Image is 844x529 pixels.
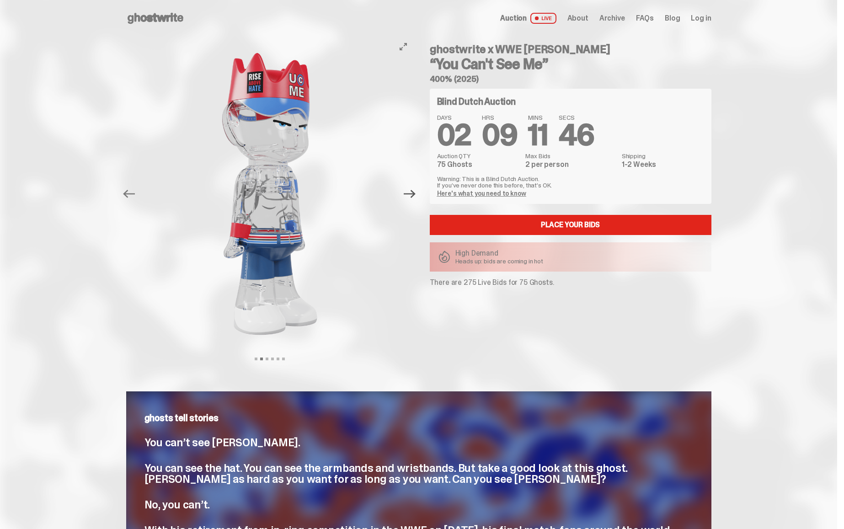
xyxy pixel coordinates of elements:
span: HRS [482,114,517,121]
a: FAQs [636,15,654,22]
p: ghosts tell stories [144,413,693,422]
dd: 75 Ghosts [437,161,520,168]
span: SECS [559,114,594,121]
h4: Blind Dutch Auction [437,97,516,106]
a: Here's what you need to know [437,189,526,198]
span: Auction [500,15,527,22]
button: View slide 1 [255,358,257,360]
h5: 400% (2025) [430,75,711,83]
button: Next [400,184,420,204]
dd: 1-2 Weeks [622,161,704,168]
dt: Shipping [622,153,704,159]
span: DAYS [437,114,471,121]
button: View slide 6 [282,358,285,360]
span: You can see the hat. You can see the armbands and wristbands. But take a good look at this ghost.... [144,461,628,486]
button: View slide 2 [260,358,263,360]
button: View slide 3 [266,358,268,360]
a: Archive [599,15,625,22]
h3: “You Can't See Me” [430,57,711,71]
span: You can’t see [PERSON_NAME]. [144,435,300,449]
p: Heads up: bids are coming in hot [455,258,544,264]
span: No, you can’t. [144,497,210,512]
span: MINS [528,114,548,121]
a: About [567,15,588,22]
a: Blog [665,15,680,22]
h4: ghostwrite x WWE [PERSON_NAME] [430,44,711,55]
button: View slide 4 [271,358,274,360]
span: 11 [528,116,548,154]
p: High Demand [455,250,544,257]
button: Previous [119,184,139,204]
a: Place your Bids [430,215,711,235]
button: View full-screen [398,41,409,52]
p: Warning: This is a Blind Dutch Auction. If you’ve never done this before, that’s OK. [437,176,704,188]
button: View slide 5 [277,358,279,360]
span: LIVE [530,13,556,24]
a: Auction LIVE [500,13,556,24]
span: 46 [559,116,594,154]
span: 09 [482,116,517,154]
span: 02 [437,116,471,154]
dd: 2 per person [525,161,616,168]
a: Log in [691,15,711,22]
dt: Max Bids [525,153,616,159]
dt: Auction QTY [437,153,520,159]
p: There are 275 Live Bids for 75 Ghosts. [430,279,711,286]
img: John_Cena_Hero_3.png [144,37,395,351]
